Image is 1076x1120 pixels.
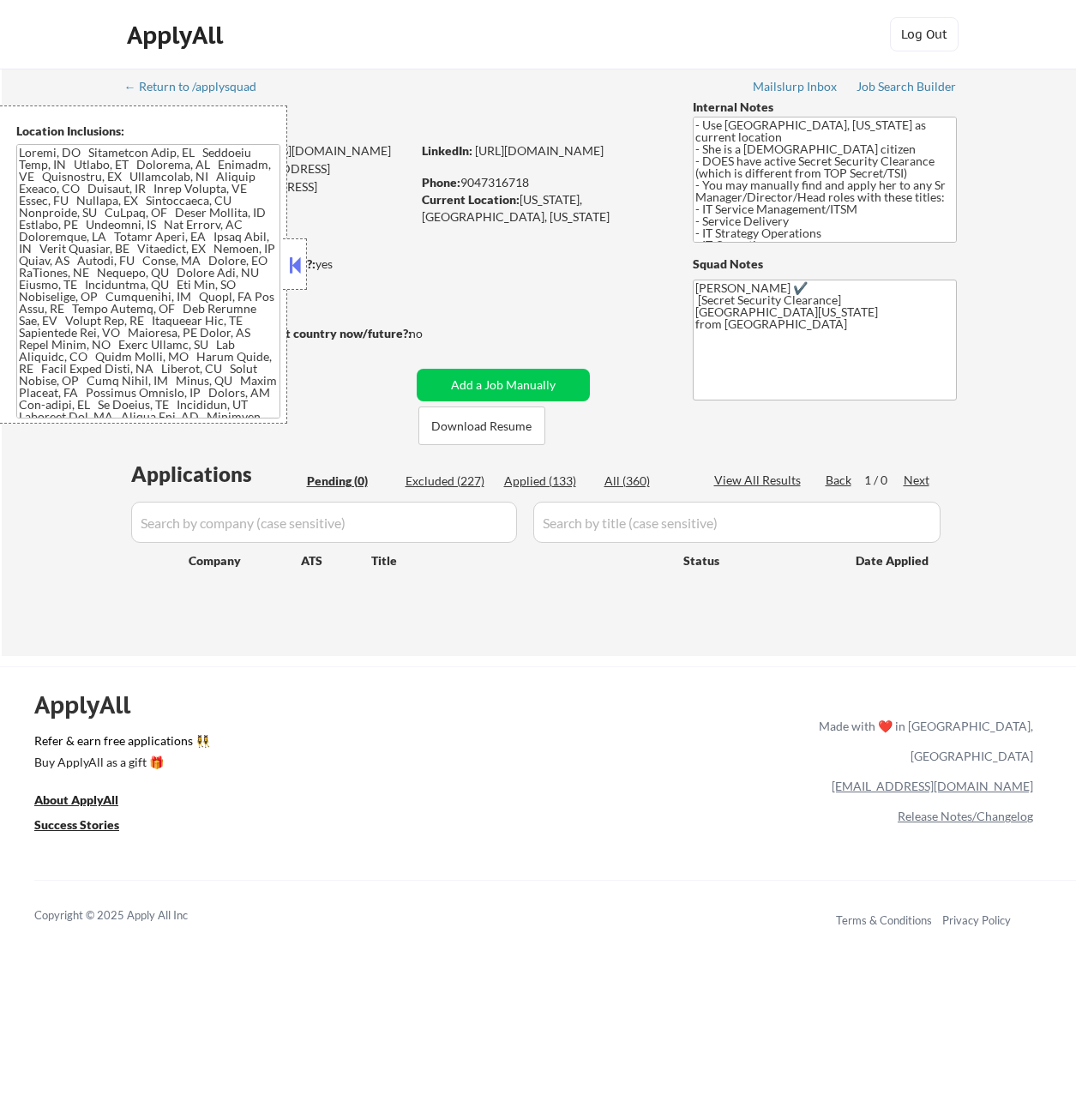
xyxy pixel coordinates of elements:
u: Success Stories [34,817,119,832]
div: Copyright © 2025 Apply All Inc [34,907,231,924]
strong: Phone: [422,175,460,190]
div: Squad Notes [693,256,957,273]
div: Pending (0) [307,473,393,490]
div: ← Return to /applysquad [124,81,273,93]
div: Title [371,552,667,569]
button: Add a Job Manually [417,369,590,401]
input: Search by title (case sensitive) [533,502,941,543]
div: no [409,325,458,342]
strong: Current Location: [422,192,520,207]
div: Excluded (227) [406,473,491,490]
a: Buy ApplyAll as a gift 🎁 [34,753,206,774]
div: ATS [301,552,371,569]
strong: LinkedIn: [422,143,472,158]
a: Release Notes/Changelog [898,809,1033,823]
div: Location Inclusions: [16,123,280,140]
button: Download Resume [418,406,545,445]
div: Status [683,545,831,575]
div: ApplyAll [34,690,150,720]
a: Mailslurp Inbox [753,80,839,97]
div: Next [904,472,931,489]
div: All (360) [604,473,690,490]
div: 9047316718 [422,174,664,191]
input: Search by company (case sensitive) [131,502,517,543]
a: Privacy Policy [942,913,1011,927]
div: Mailslurp Inbox [753,81,839,93]
a: Refer & earn free applications 👯‍♀️ [34,735,460,753]
a: ← Return to /applysquad [124,80,273,97]
div: Buy ApplyAll as a gift 🎁 [34,756,206,768]
div: Applications [131,464,301,485]
a: Terms & Conditions [836,913,932,927]
div: Back [826,472,853,489]
div: Company [189,552,301,569]
u: About ApplyAll [34,792,118,807]
div: Date Applied [856,552,931,569]
div: View All Results [714,472,806,489]
a: Job Search Builder [857,80,957,97]
div: 1 / 0 [864,472,904,489]
button: Log Out [890,17,959,51]
a: About ApplyAll [34,791,142,812]
div: Job Search Builder [857,81,957,93]
div: Applied (133) [504,473,590,490]
div: Made with ❤️ in [GEOGRAPHIC_DATA], [GEOGRAPHIC_DATA] [812,711,1033,771]
a: [EMAIL_ADDRESS][DOMAIN_NAME] [832,779,1033,793]
div: ApplyAll [127,21,228,50]
div: [US_STATE], [GEOGRAPHIC_DATA], [US_STATE] [422,191,664,225]
div: Internal Notes [693,99,957,116]
a: [URL][DOMAIN_NAME] [475,143,604,158]
a: Success Stories [34,816,142,837]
